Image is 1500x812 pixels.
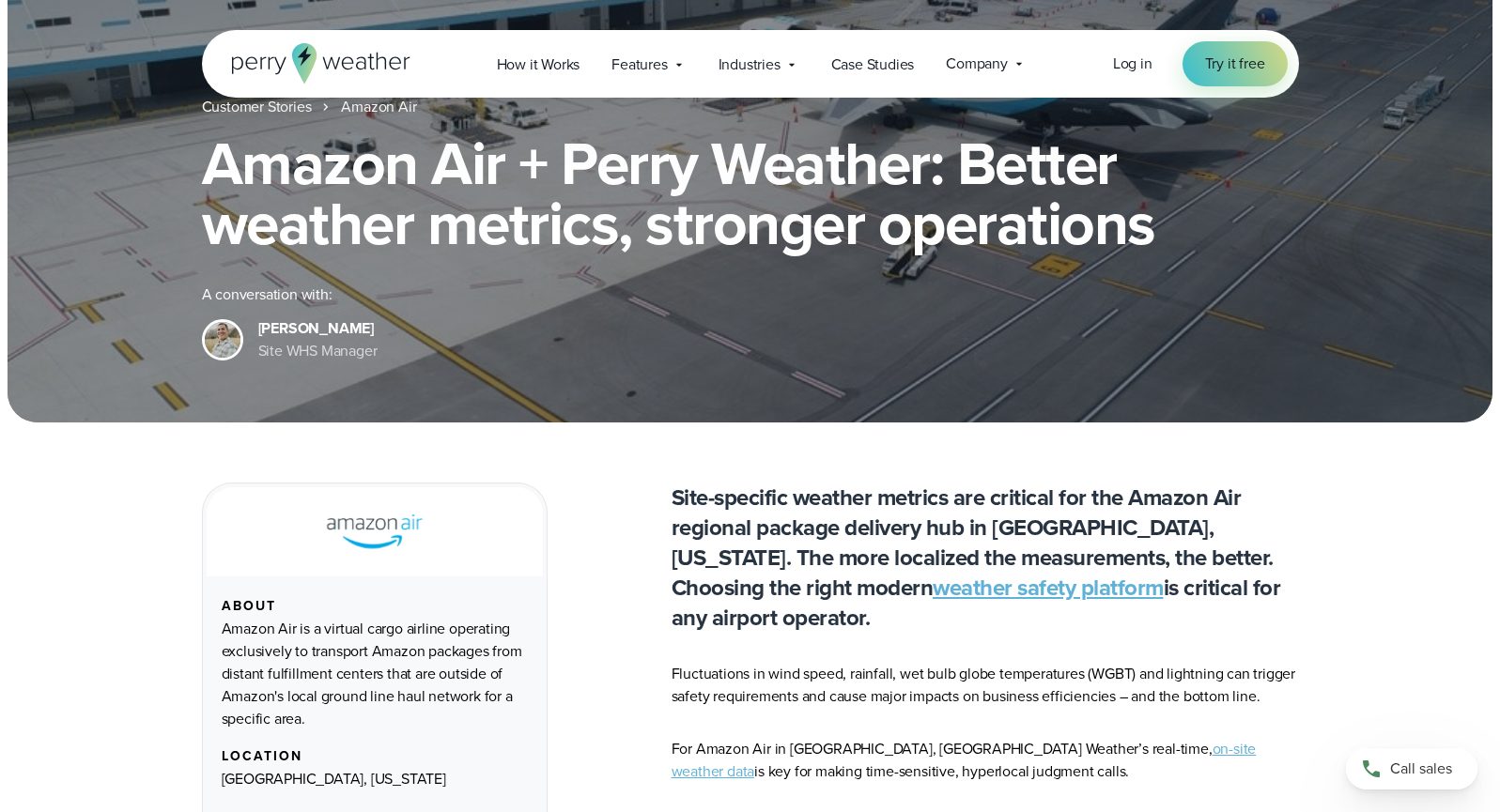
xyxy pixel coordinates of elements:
span: Log in [1113,53,1152,74]
a: Amazon Air [341,96,416,118]
h1: Amazon Air + Perry Weather: Better weather metrics, stronger operations [202,133,1299,253]
a: Case Studies [815,45,931,84]
p: Fluctuations in wind speed, rainfall, wet bulb globe temperatures (WGBT) and lightning can trigge... [672,663,1299,708]
span: How it Works [497,54,580,76]
div: Location [222,749,528,764]
nav: Breadcrumb [202,96,1299,118]
span: Company [946,53,1008,75]
a: How it Works [481,45,596,84]
a: Try it free [1183,41,1288,86]
p: Site-specific weather metrics are critical for the Amazon Air regional package delivery hub in [G... [672,483,1299,633]
a: Call sales [1346,748,1477,789]
a: Log in [1113,53,1152,75]
span: Industries [719,54,781,76]
div: A conversation with: [202,283,1299,306]
p: For Amazon Air in [GEOGRAPHIC_DATA], [GEOGRAPHIC_DATA] Weather’s real-time, is key for making tim... [672,738,1299,783]
img: Amazon-Air.svg [312,510,438,554]
div: Site WHS Manager [258,340,378,362]
img: Brad Stewart, Site WHS Manager at Amazon Air Lakeland. [205,322,240,358]
a: Customer Stories [202,96,312,118]
div: Amazon Air is a virtual cargo airline operating exclusively to transport Amazon packages from dis... [222,618,528,730]
span: Features [611,54,667,76]
span: Try it free [1205,53,1265,75]
a: weather safety platform [933,571,1164,605]
span: Call sales [1390,758,1452,780]
div: About [222,599,528,614]
div: [GEOGRAPHIC_DATA], [US_STATE] [222,768,528,790]
div: [PERSON_NAME] [258,317,378,340]
a: on-site weather data [672,738,1257,782]
span: Case Studies [831,54,915,76]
